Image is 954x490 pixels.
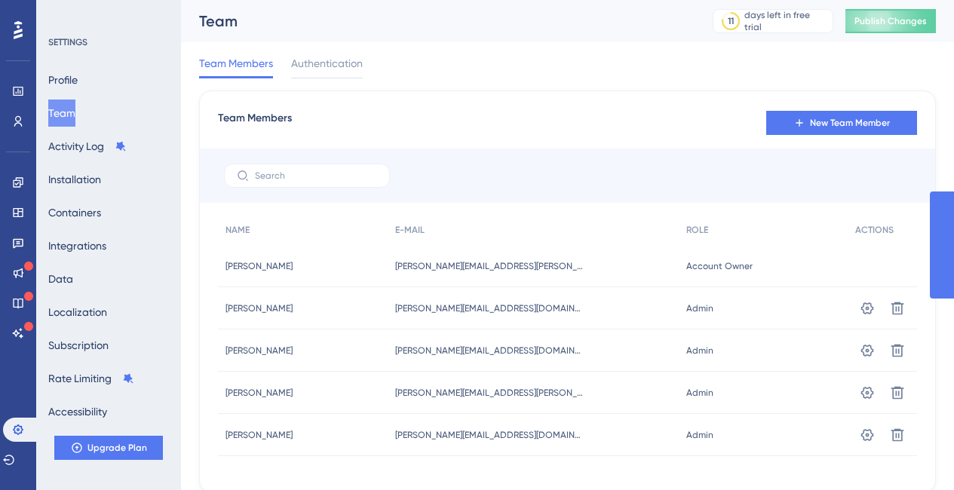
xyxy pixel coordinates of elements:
[199,11,675,32] div: Team
[48,265,73,292] button: Data
[225,345,293,357] span: [PERSON_NAME]
[395,302,584,314] span: [PERSON_NAME][EMAIL_ADDRESS][DOMAIN_NAME]
[48,398,107,425] button: Accessibility
[686,302,713,314] span: Admin
[225,224,250,236] span: NAME
[686,429,713,441] span: Admin
[225,260,293,272] span: [PERSON_NAME]
[686,345,713,357] span: Admin
[48,299,107,326] button: Localization
[395,387,584,399] span: [PERSON_NAME][EMAIL_ADDRESS][PERSON_NAME][DOMAIN_NAME]
[395,429,584,441] span: [PERSON_NAME][EMAIL_ADDRESS][DOMAIN_NAME]
[48,66,78,93] button: Profile
[225,302,293,314] span: [PERSON_NAME]
[48,365,134,392] button: Rate Limiting
[686,260,753,272] span: Account Owner
[395,224,425,236] span: E-MAIL
[54,436,163,460] button: Upgrade Plan
[728,15,734,27] div: 11
[810,117,890,129] span: New Team Member
[766,111,917,135] button: New Team Member
[891,430,936,476] iframe: UserGuiding AI Assistant Launcher
[744,9,828,33] div: days left in free trial
[225,387,293,399] span: [PERSON_NAME]
[48,36,170,48] div: SETTINGS
[686,224,708,236] span: ROLE
[395,345,584,357] span: [PERSON_NAME][EMAIL_ADDRESS][DOMAIN_NAME]
[686,387,713,399] span: Admin
[218,109,292,136] span: Team Members
[845,9,936,33] button: Publish Changes
[291,54,363,72] span: Authentication
[48,232,106,259] button: Integrations
[225,429,293,441] span: [PERSON_NAME]
[255,170,377,181] input: Search
[199,54,273,72] span: Team Members
[855,224,894,236] span: ACTIONS
[48,100,75,127] button: Team
[87,442,147,454] span: Upgrade Plan
[48,199,101,226] button: Containers
[854,15,927,27] span: Publish Changes
[48,166,101,193] button: Installation
[395,260,584,272] span: [PERSON_NAME][EMAIL_ADDRESS][PERSON_NAME][DOMAIN_NAME]
[48,332,109,359] button: Subscription
[48,133,127,160] button: Activity Log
